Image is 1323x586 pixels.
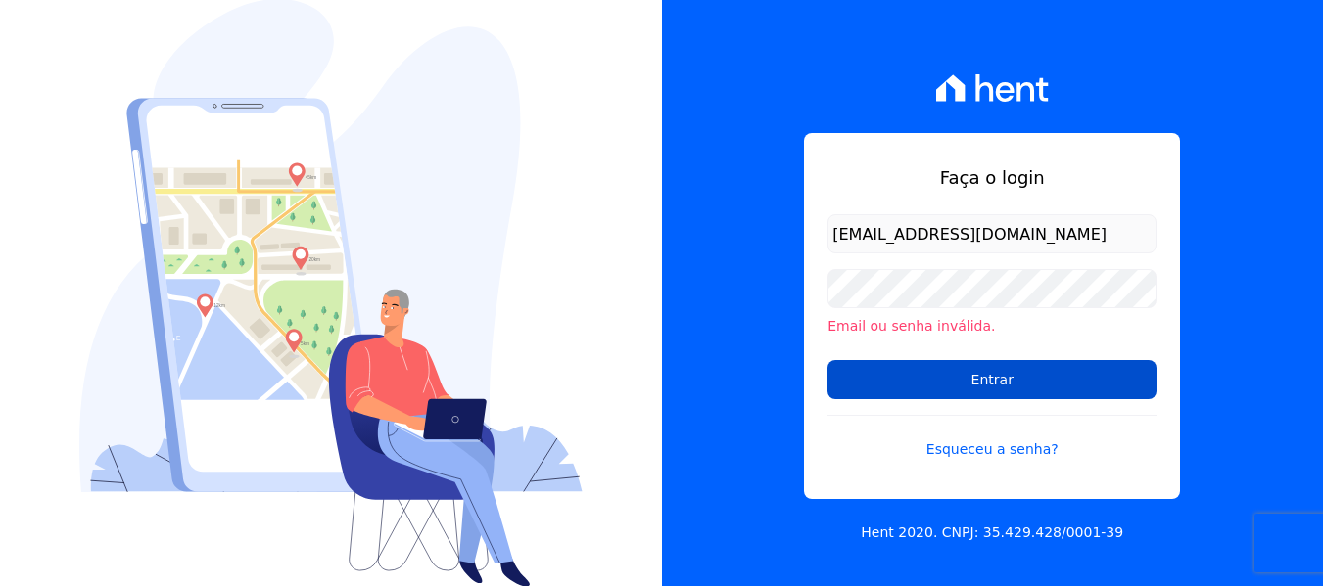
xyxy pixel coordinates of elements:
[827,214,1157,253] input: Email
[827,360,1157,399] input: Entrar
[861,522,1123,543] p: Hent 2020. CNPJ: 35.429.428/0001-39
[827,415,1157,460] a: Esqueceu a senha?
[827,316,1157,337] li: Email ou senha inválida.
[827,164,1157,191] h1: Faça o login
